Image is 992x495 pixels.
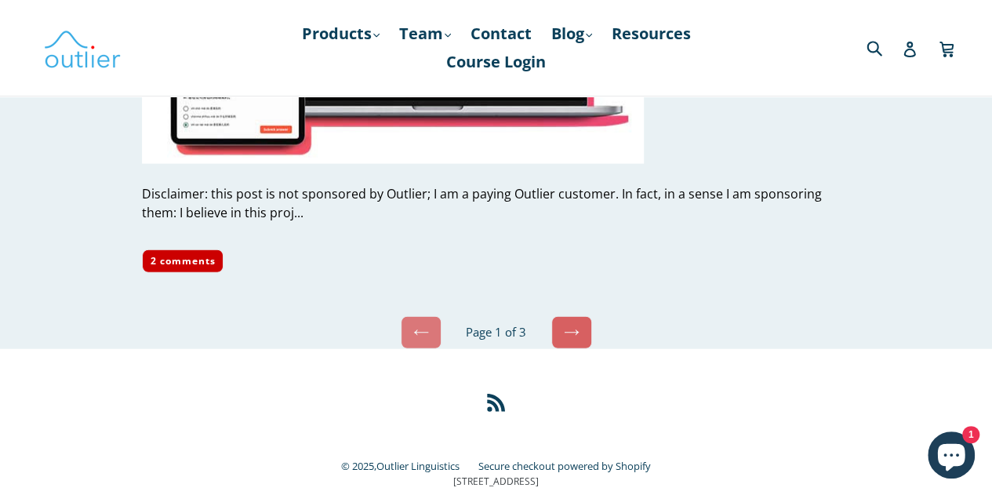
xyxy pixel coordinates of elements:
small: © 2025, [341,459,475,473]
a: Blog [543,20,600,48]
a: Course Login [438,48,554,76]
div: Disclaimer: this post is not sponsored by Outlier; I am a paying Outlier customer. In fact, in a ... [142,184,850,222]
img: Outlier Linguistics [43,25,122,71]
a: 2 comments [142,249,224,273]
a: Outlier Linguistics [376,459,460,473]
inbox-online-store-chat: Shopify online store chat [923,431,979,482]
a: Team [391,20,459,48]
a: Contact [463,20,540,48]
input: Search [863,31,906,64]
p: [STREET_ADDRESS] [69,475,924,489]
a: Secure checkout powered by Shopify [478,459,651,473]
li: Page 1 of 3 [445,323,548,341]
a: Products [294,20,387,48]
a: Resources [604,20,699,48]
